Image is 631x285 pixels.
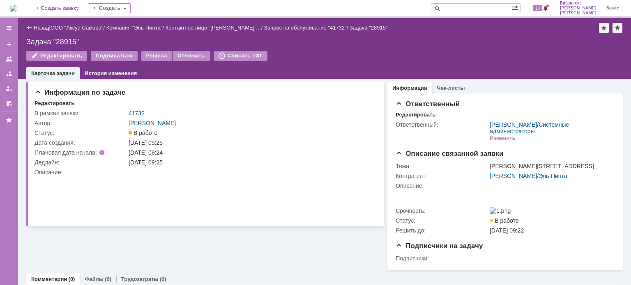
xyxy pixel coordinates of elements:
[35,120,127,126] div: Автор:
[35,149,117,156] div: Плановая дата начала:
[2,52,16,66] a: Заявки на командах
[2,38,16,51] a: Создать заявку
[121,276,159,282] a: Трудозатраты
[34,25,49,31] a: Назад
[106,25,163,31] a: Компания "Эль-Пинта"
[539,173,567,179] a: Эль-Пинта
[35,139,127,146] div: Дата создания:
[2,82,16,95] a: Мои заявки
[129,149,373,156] div: [DATE] 09:24
[392,85,427,91] a: Информация
[69,276,75,282] div: (0)
[396,121,488,128] div: Ответственный:
[396,217,488,224] div: Статус:
[106,25,166,31] div: /
[396,163,488,169] div: Тема:
[560,6,596,11] span: [PERSON_NAME]
[512,4,520,11] span: Расширенный поиск
[85,276,104,282] a: Файлы
[89,3,131,13] div: Создать
[26,38,623,46] div: Задача "28915"
[166,25,264,31] div: /
[560,1,596,6] span: Бирзниекс
[613,23,622,33] div: Сделать домашней страницей
[35,169,374,176] div: Описание:
[396,207,488,214] div: Срочность:
[129,130,157,136] span: В работе
[129,120,176,126] a: [PERSON_NAME]
[396,255,488,262] div: Подписчики:
[490,163,610,169] div: [PERSON_NAME][STREET_ADDRESS]
[31,276,67,282] a: Комментарии
[350,25,388,31] div: Задача "28915"
[129,159,373,166] div: [DATE] 09:25
[51,25,104,31] a: ООО "Аксус-Самара"
[35,100,74,107] div: Редактировать
[2,67,16,80] a: Заявки в моей ответственности
[396,173,488,179] div: Контрагент:
[396,242,483,250] span: Подписчики на задачу
[599,23,609,33] div: Добавить в избранное
[396,100,460,108] span: Ответственный
[10,5,16,11] a: Перейти на домашнюю страницу
[396,112,435,118] div: Редактировать
[160,276,166,282] div: (0)
[49,24,50,30] div: |
[105,276,111,282] div: (0)
[35,89,125,96] span: Информация по задаче
[129,110,145,116] a: 41732
[490,121,569,135] a: Системные администраторы
[35,130,127,136] div: Статус:
[10,5,16,11] img: logo
[396,150,503,157] span: Описание связанной заявки
[129,139,373,146] div: [DATE] 09:25
[490,227,524,234] span: [DATE] 09:22
[35,110,127,116] div: В рамках заявки:
[166,25,261,31] a: Контактное лицо "[PERSON_NAME] …
[85,70,137,76] a: История изменения
[264,25,347,31] a: Запрос на обслуживание "41732"
[490,207,511,214] img: 1.png
[51,25,106,31] div: /
[560,11,596,16] span: [PERSON_NAME]
[490,173,537,179] a: [PERSON_NAME]
[490,121,537,128] a: [PERSON_NAME]
[31,70,75,76] a: Карточка задачи
[396,227,488,234] div: Решить до:
[437,85,465,91] a: Чек-листы
[35,159,127,166] div: Дедлайн:
[490,217,518,224] span: В работе
[490,173,610,179] div: /
[396,182,612,189] div: Описание:
[533,5,542,11] span: 10
[2,97,16,110] a: Мои согласования
[490,135,516,141] div: Изменить
[490,121,610,135] div: /
[264,25,350,31] div: /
